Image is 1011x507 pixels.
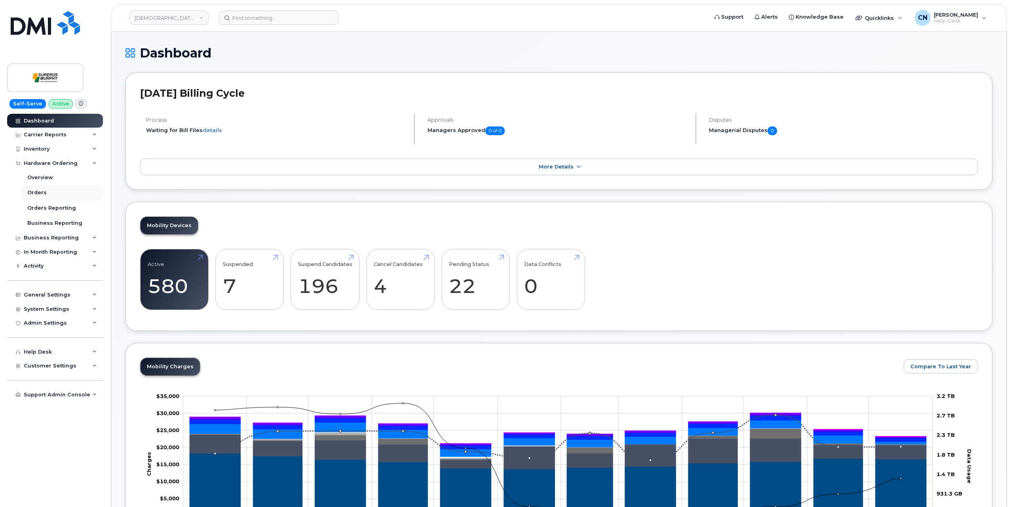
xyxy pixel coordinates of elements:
[203,127,222,133] a: details
[156,461,179,467] tspan: $15,000
[146,452,152,476] tspan: Charges
[709,117,978,123] h4: Disputes
[156,478,179,484] g: $0
[967,449,973,483] tspan: Data Usage
[140,87,978,99] h2: [DATE] Billing Cycle
[524,253,578,306] a: Data Conflicts 0
[156,392,179,399] g: $0
[146,117,407,123] h4: Process
[374,253,427,306] a: Cancel Candidates 4
[156,478,179,484] tspan: $10,000
[141,358,200,375] a: Mobility Charges
[709,126,978,135] h5: Managerial Disputes
[148,253,201,306] a: Active 580
[937,392,955,399] tspan: 3.2 TB
[156,461,179,467] g: $0
[156,444,179,450] tspan: $20,000
[156,392,179,399] tspan: $35,000
[160,495,179,501] g: $0
[539,164,574,170] span: More Details
[190,434,926,469] g: Roaming
[146,126,407,134] li: Waiting for Bill Files
[937,471,955,477] tspan: 1.4 TB
[156,444,179,450] g: $0
[298,253,352,306] a: Suspend Candidates 196
[156,427,179,433] tspan: $25,000
[125,46,992,60] h1: Dashboard
[768,126,777,135] span: 0
[904,359,978,373] button: Compare To Last Year
[428,126,689,135] h5: Managers Approved
[449,253,502,306] a: Pending Status 22
[428,117,689,123] h4: Approvals
[160,495,179,501] tspan: $5,000
[156,409,179,416] tspan: $30,000
[156,427,179,433] g: $0
[485,126,505,135] span: 0 of 0
[937,451,955,457] tspan: 1.8 TB
[910,363,971,370] span: Compare To Last Year
[937,432,955,438] tspan: 2.3 TB
[223,253,276,306] a: Suspended 7
[937,412,955,418] tspan: 2.7 TB
[190,429,926,460] g: Data
[937,490,962,497] tspan: 931.3 GB
[141,217,198,234] a: Mobility Devices
[156,409,179,416] g: $0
